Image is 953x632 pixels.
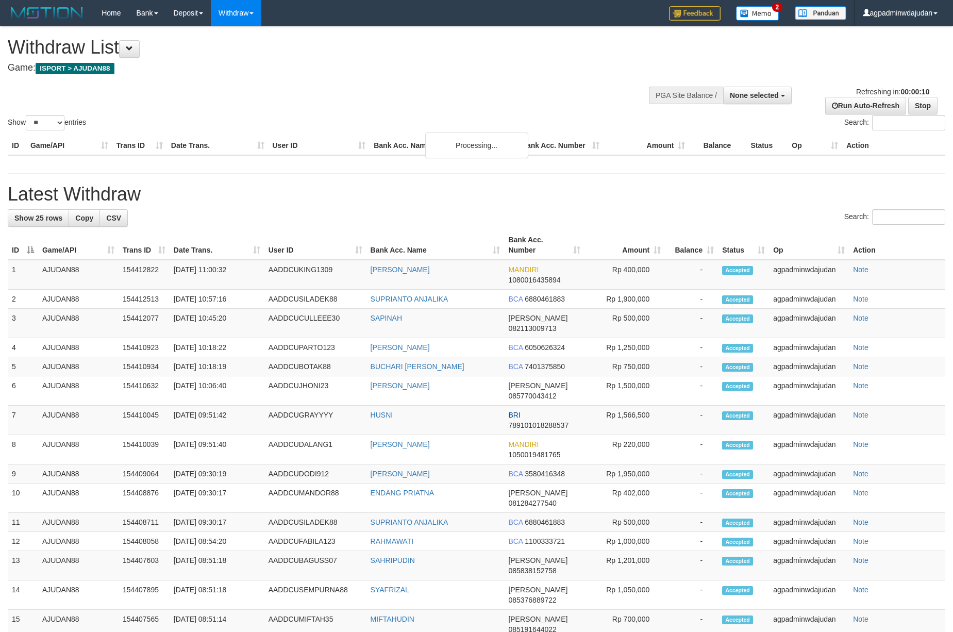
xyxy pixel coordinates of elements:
[665,464,718,484] td: -
[170,309,264,338] td: [DATE] 10:45:20
[69,209,100,227] a: Copy
[788,136,842,155] th: Op
[99,209,128,227] a: CSV
[853,381,868,390] a: Note
[36,63,114,74] span: ISPORT > AJUDAN88
[508,586,567,594] span: [PERSON_NAME]
[170,435,264,464] td: [DATE] 09:51:40
[508,343,523,352] span: BCA
[38,290,119,309] td: AJUDAN88
[842,136,945,155] th: Action
[853,537,868,545] a: Note
[119,406,170,435] td: 154410045
[769,513,849,532] td: agpadminwdajudan
[26,136,112,155] th: Game/API
[508,362,523,371] span: BCA
[722,557,753,566] span: Accepted
[371,615,414,623] a: MIFTAHUDIN
[525,362,565,371] span: Copy 7401375850 to clipboard
[264,290,366,309] td: AADDCUSILADEK88
[769,376,849,406] td: agpadminwdajudan
[106,214,121,222] span: CSV
[370,136,517,155] th: Bank Acc. Name
[170,230,264,260] th: Date Trans.: activate to sort column ascending
[669,6,721,21] img: Feedback.jpg
[38,484,119,513] td: AJUDAN88
[584,260,665,290] td: Rp 400,000
[722,382,753,391] span: Accepted
[517,136,604,155] th: Bank Acc. Number
[508,537,523,545] span: BCA
[853,586,868,594] a: Note
[853,470,868,478] a: Note
[8,435,38,464] td: 8
[170,551,264,580] td: [DATE] 08:51:18
[722,314,753,323] span: Accepted
[14,214,62,222] span: Show 25 rows
[584,580,665,610] td: Rp 1,050,000
[584,338,665,357] td: Rp 1,250,000
[508,499,556,507] span: Copy 081284277540 to clipboard
[170,532,264,551] td: [DATE] 08:54:20
[508,440,539,448] span: MANDIRI
[508,470,523,478] span: BCA
[119,513,170,532] td: 154408711
[718,230,769,260] th: Status: activate to sort column ascending
[649,87,723,104] div: PGA Site Balance /
[75,214,93,222] span: Copy
[665,551,718,580] td: -
[38,406,119,435] td: AJUDAN88
[508,276,560,284] span: Copy 1080016435894 to clipboard
[508,489,567,497] span: [PERSON_NAME]
[769,435,849,464] td: agpadminwdajudan
[8,580,38,610] td: 14
[508,324,556,332] span: Copy 082113009713 to clipboard
[665,230,718,260] th: Balance: activate to sort column ascending
[264,309,366,338] td: AADDCUCULLEEE30
[584,309,665,338] td: Rp 500,000
[665,376,718,406] td: -
[119,376,170,406] td: 154410632
[769,551,849,580] td: agpadminwdajudan
[119,484,170,513] td: 154408876
[269,136,370,155] th: User ID
[722,489,753,498] span: Accepted
[769,290,849,309] td: agpadminwdajudan
[665,357,718,376] td: -
[769,580,849,610] td: agpadminwdajudan
[584,406,665,435] td: Rp 1,566,500
[844,209,945,225] label: Search:
[723,87,792,104] button: None selected
[264,376,366,406] td: AADDCUJHONI23
[112,136,167,155] th: Trans ID
[508,567,556,575] span: Copy 085838152758 to clipboard
[8,357,38,376] td: 5
[119,309,170,338] td: 154412077
[371,470,430,478] a: [PERSON_NAME]
[584,484,665,513] td: Rp 402,000
[38,464,119,484] td: AJUDAN88
[119,290,170,309] td: 154412513
[722,519,753,527] span: Accepted
[853,295,868,303] a: Note
[769,406,849,435] td: agpadminwdajudan
[38,338,119,357] td: AJUDAN88
[856,88,929,96] span: Refreshing in:
[584,464,665,484] td: Rp 1,950,000
[853,362,868,371] a: Note
[508,392,556,400] span: Copy 085770043412 to clipboard
[604,136,690,155] th: Amount
[170,464,264,484] td: [DATE] 09:30:19
[853,265,868,274] a: Note
[584,290,665,309] td: Rp 1,900,000
[769,309,849,338] td: agpadminwdajudan
[371,518,448,526] a: SUPRIANTO ANJALIKA
[508,518,523,526] span: BCA
[722,470,753,479] span: Accepted
[8,37,625,58] h1: Withdraw List
[167,136,269,155] th: Date Trans.
[371,314,402,322] a: SAPINAH
[665,406,718,435] td: -
[371,362,464,371] a: BUCHARI [PERSON_NAME]
[504,230,584,260] th: Bank Acc. Number: activate to sort column ascending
